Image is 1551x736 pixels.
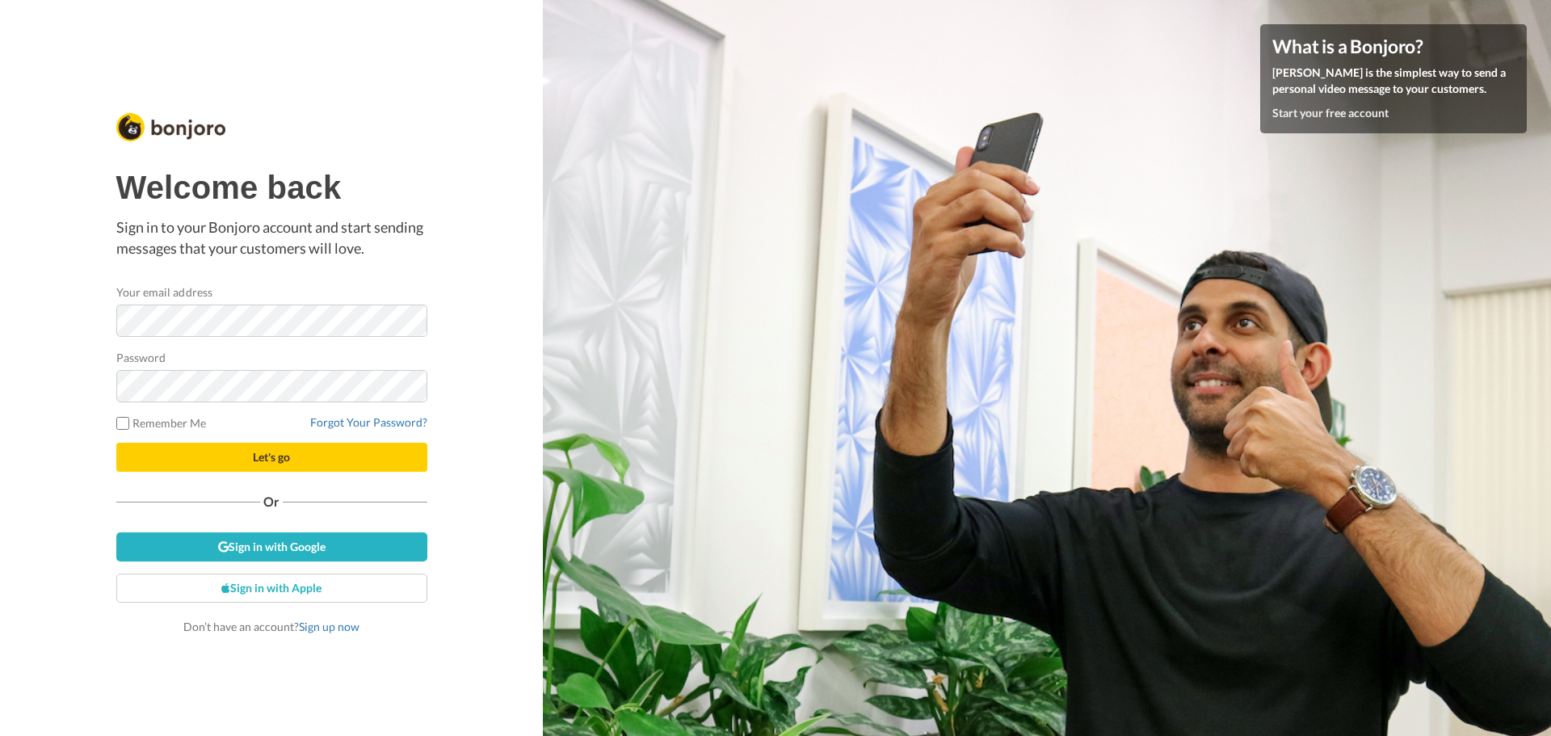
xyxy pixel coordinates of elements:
a: Sign up now [299,620,359,633]
label: Your email address [116,284,212,301]
a: Sign in with Apple [116,574,427,603]
span: Or [260,496,283,507]
p: Sign in to your Bonjoro account and start sending messages that your customers will love. [116,217,427,259]
span: Don’t have an account? [183,620,359,633]
span: Let's go [253,450,290,464]
h4: What is a Bonjoro? [1272,36,1515,57]
button: Let's go [116,443,427,472]
h1: Welcome back [116,170,427,205]
a: Forgot Your Password? [310,415,427,429]
input: Remember Me [116,417,129,430]
label: Remember Me [116,414,207,431]
a: Sign in with Google [116,532,427,561]
label: Password [116,349,166,366]
a: Start your free account [1272,106,1389,120]
p: [PERSON_NAME] is the simplest way to send a personal video message to your customers. [1272,65,1515,97]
